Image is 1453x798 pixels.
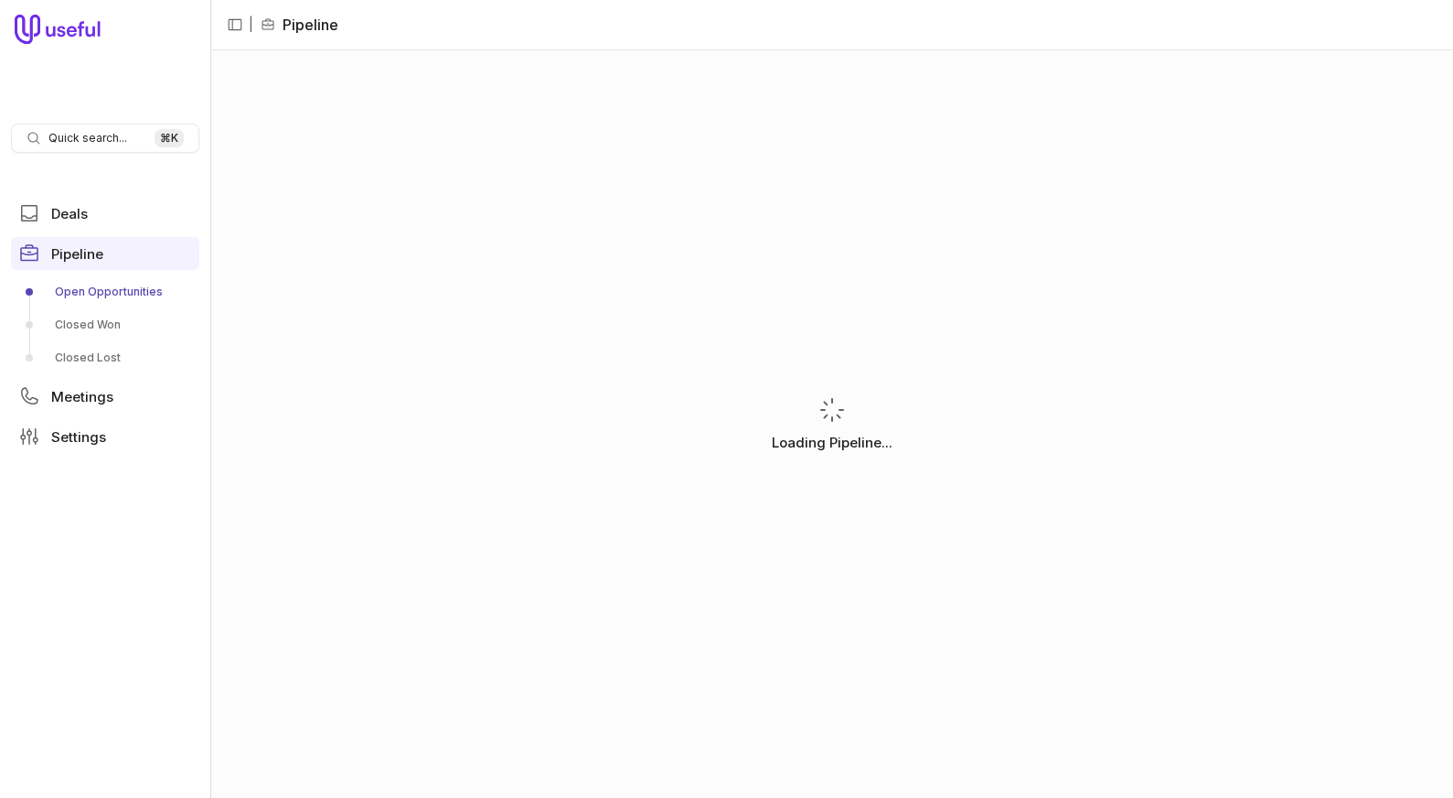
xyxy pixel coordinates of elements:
a: Meetings [11,380,199,413]
a: Deals [11,197,199,230]
button: Collapse sidebar [221,11,249,38]
div: Pipeline submenu [11,277,199,372]
span: Pipeline [51,247,103,261]
span: Settings [51,430,106,444]
a: Open Opportunities [11,277,199,307]
span: Quick search... [48,131,127,146]
span: Deals [51,207,88,221]
li: Pipeline [261,14,338,36]
p: Loading Pipeline... [772,432,892,454]
a: Pipeline [11,237,199,270]
kbd: ⌘ K [155,129,184,147]
span: Meetings [51,390,113,404]
a: Closed Lost [11,343,199,372]
a: Closed Won [11,310,199,340]
span: | [249,14,253,36]
a: Settings [11,420,199,453]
